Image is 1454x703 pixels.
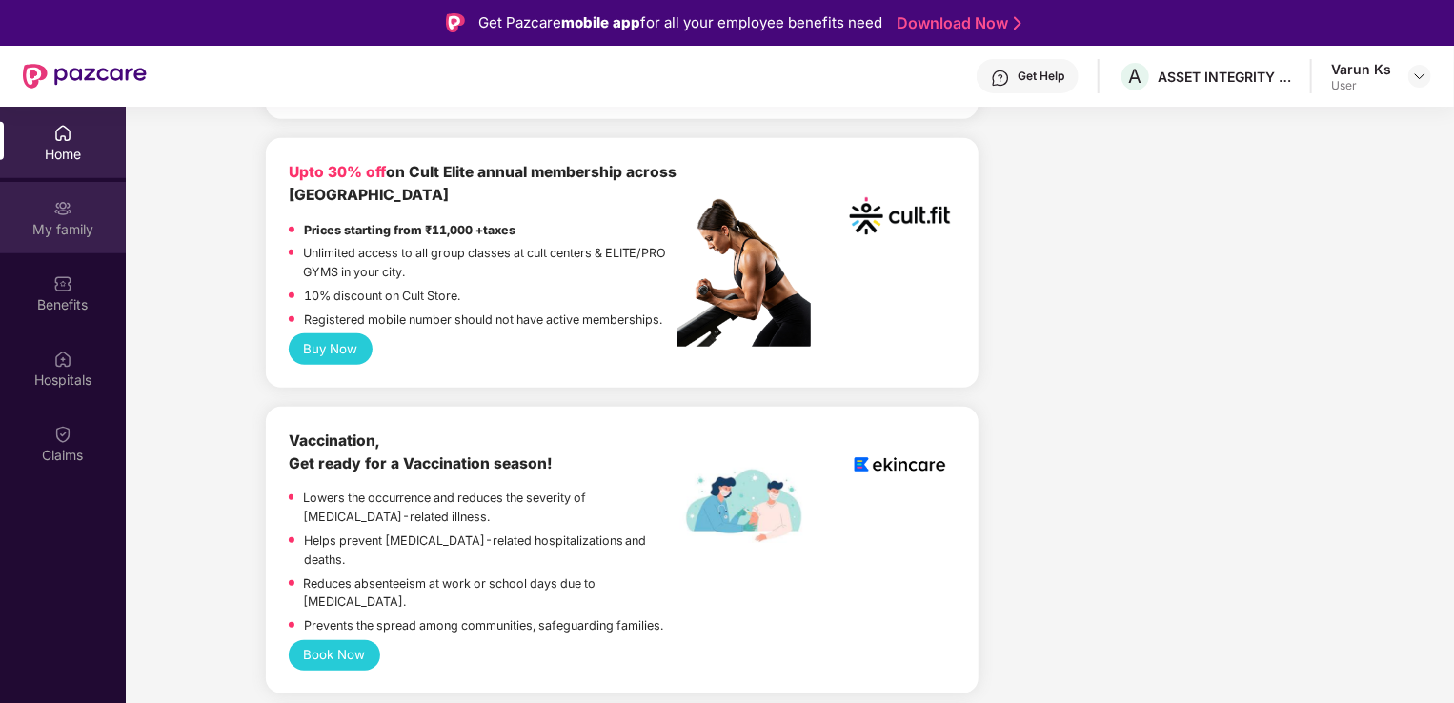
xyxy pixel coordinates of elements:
img: svg+xml;base64,PHN2ZyBpZD0iRHJvcGRvd24tMzJ4MzIiIHhtbG5zPSJodHRwOi8vd3d3LnczLm9yZy8yMDAwL3N2ZyIgd2... [1412,69,1427,84]
img: Logo [446,13,465,32]
b: on Cult Elite annual membership across [GEOGRAPHIC_DATA] [289,163,677,204]
img: cult.png [844,161,956,272]
img: labelEkincare.png [677,468,811,544]
img: svg+xml;base64,PHN2ZyBpZD0iSG9zcGl0YWxzIiB4bWxucz0iaHR0cDovL3d3dy53My5vcmcvMjAwMC9zdmciIHdpZHRoPS... [53,350,72,369]
p: Lowers the occurrence and reduces the severity of [MEDICAL_DATA]-related illness. [303,489,677,527]
div: User [1331,78,1391,93]
img: logoEkincare.png [844,430,956,501]
button: Buy Now [289,333,373,364]
button: Book Now [289,640,380,671]
p: Reduces absenteeism at work or school days due to [MEDICAL_DATA]. [304,574,678,613]
img: svg+xml;base64,PHN2ZyB3aWR0aD0iMjAiIGhlaWdodD0iMjAiIHZpZXdCb3g9IjAgMCAyMCAyMCIgZmlsbD0ibm9uZSIgeG... [53,199,72,218]
div: Get Pazcare for all your employee benefits need [478,11,882,34]
strong: mobile app [561,13,640,31]
span: A [1129,65,1142,88]
p: Registered mobile number should not have active memberships. [304,311,662,330]
img: svg+xml;base64,PHN2ZyBpZD0iSGVscC0zMngzMiIgeG1sbnM9Imh0dHA6Ly93d3cudzMub3JnLzIwMDAvc3ZnIiB3aWR0aD... [991,69,1010,88]
b: Upto 30% off [289,163,386,181]
p: Helps prevent [MEDICAL_DATA]-related hospitalizations and deaths. [304,532,677,570]
div: Get Help [1018,69,1064,84]
p: Unlimited access to all group classes at cult centers & ELITE/PRO GYMS in your city. [303,244,677,282]
strong: Prices starting from ₹11,000 +taxes [304,223,515,237]
p: Prevents the spread among communities, safeguarding families. [304,616,663,635]
p: 10% discount on Cult Store. [304,287,460,306]
a: Download Now [897,13,1016,33]
img: New Pazcare Logo [23,64,147,89]
img: Stroke [1014,13,1021,33]
div: ASSET INTEGRITY ENGINEERING [1158,68,1291,86]
div: Varun Ks [1331,60,1391,78]
img: svg+xml;base64,PHN2ZyBpZD0iQmVuZWZpdHMiIHhtbG5zPSJodHRwOi8vd3d3LnczLm9yZy8yMDAwL3N2ZyIgd2lkdGg9Ij... [53,274,72,293]
img: pc2.png [677,199,811,347]
b: Vaccination, Get ready for a Vaccination season! [289,432,553,472]
img: svg+xml;base64,PHN2ZyBpZD0iQ2xhaW0iIHhtbG5zPSJodHRwOi8vd3d3LnczLm9yZy8yMDAwL3N2ZyIgd2lkdGg9IjIwIi... [53,425,72,444]
img: svg+xml;base64,PHN2ZyBpZD0iSG9tZSIgeG1sbnM9Imh0dHA6Ly93d3cudzMub3JnLzIwMDAvc3ZnIiB3aWR0aD0iMjAiIG... [53,124,72,143]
